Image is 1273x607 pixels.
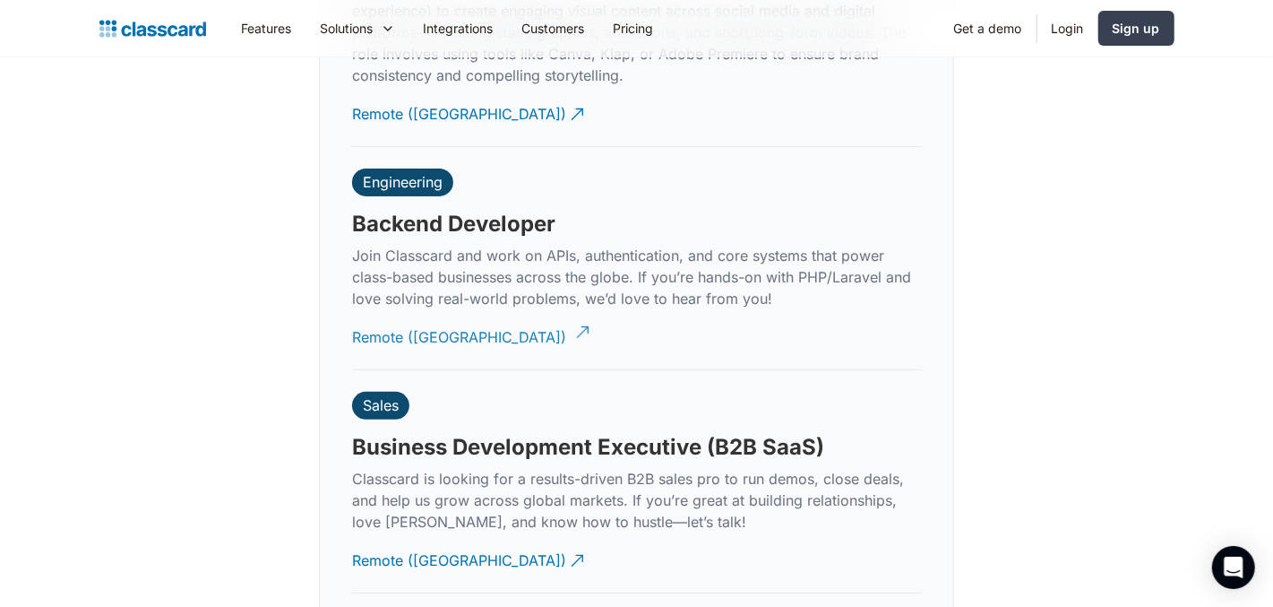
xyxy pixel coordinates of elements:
[1037,8,1098,48] a: Login
[352,90,566,125] div: Remote ([GEOGRAPHIC_DATA])
[306,8,409,48] div: Solutions
[352,536,566,571] div: Remote ([GEOGRAPHIC_DATA])
[940,8,1036,48] a: Get a demo
[508,8,599,48] a: Customers
[409,8,508,48] a: Integrations
[352,211,555,238] h3: Backend Developer
[352,245,921,309] p: Join Classcard and work on APIs, authentication, and core systems that power class-based business...
[363,396,399,414] div: Sales
[352,313,587,362] a: Remote ([GEOGRAPHIC_DATA])
[363,173,443,191] div: Engineering
[352,434,824,461] h3: Business Development Executive (B2B SaaS)
[1212,546,1255,589] div: Open Intercom Messenger
[228,8,306,48] a: Features
[352,536,587,585] a: Remote ([GEOGRAPHIC_DATA])
[321,19,374,38] div: Solutions
[599,8,668,48] a: Pricing
[352,468,921,533] p: Classcard is looking for a results-driven B2B sales pro to run demos, close deals, and help us gr...
[352,90,587,139] a: Remote ([GEOGRAPHIC_DATA])
[352,313,566,348] div: Remote ([GEOGRAPHIC_DATA])
[1113,19,1160,38] div: Sign up
[1098,11,1174,46] a: Sign up
[99,16,206,41] a: home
